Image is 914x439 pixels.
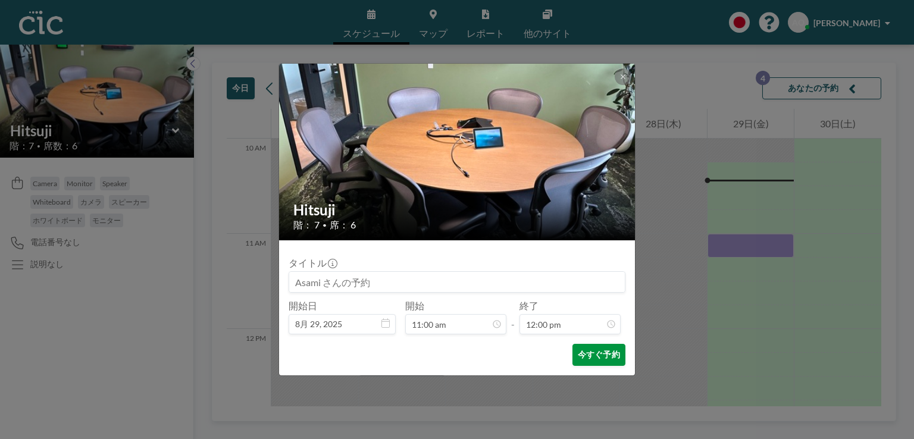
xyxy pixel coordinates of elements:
[289,300,317,312] label: 開始日
[519,300,539,312] label: 終了
[330,219,356,231] span: 席： 6
[293,219,320,231] span: 階： 7
[323,221,327,230] span: •
[289,272,625,292] input: Asami さんの予約
[511,304,515,330] span: -
[293,201,622,219] h2: Hitsuji
[279,18,636,286] img: 537.jpeg
[289,257,336,269] label: タイトル
[572,344,625,366] button: 今すぐ予約
[405,300,424,312] label: 開始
